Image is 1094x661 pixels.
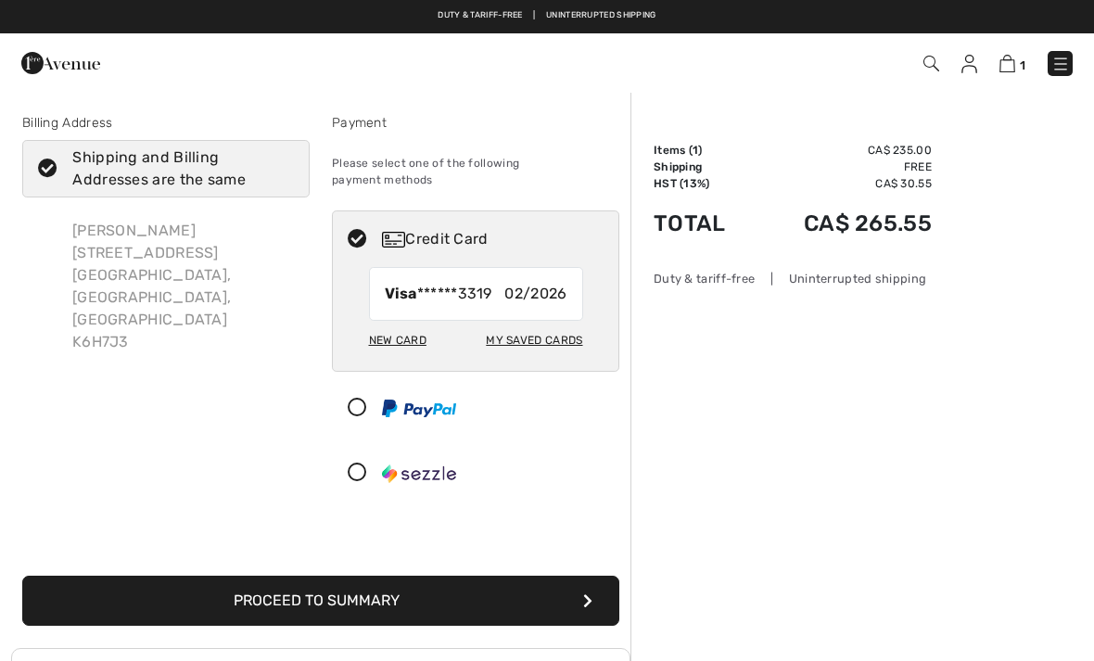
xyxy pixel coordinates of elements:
[332,113,619,133] div: Payment
[654,270,932,287] div: Duty & tariff-free | Uninterrupted shipping
[486,324,582,356] div: My Saved Cards
[999,55,1015,72] img: Shopping Bag
[923,56,939,71] img: Search
[754,159,932,175] td: Free
[754,142,932,159] td: CA$ 235.00
[22,576,619,626] button: Proceed to Summary
[369,324,426,356] div: New Card
[999,52,1025,74] a: 1
[961,55,977,73] img: My Info
[382,232,405,248] img: Credit Card
[1020,58,1025,72] span: 1
[693,144,698,157] span: 1
[385,285,417,302] strong: Visa
[754,175,932,192] td: CA$ 30.55
[332,140,619,203] div: Please select one of the following payment methods
[504,283,566,305] span: 02/2026
[654,175,754,192] td: HST (13%)
[654,159,754,175] td: Shipping
[21,53,100,70] a: 1ère Avenue
[57,205,310,368] div: [PERSON_NAME] [STREET_ADDRESS] [GEOGRAPHIC_DATA], [GEOGRAPHIC_DATA], [GEOGRAPHIC_DATA] K6H7J3
[382,228,606,250] div: Credit Card
[654,142,754,159] td: Items ( )
[754,192,932,255] td: CA$ 265.55
[382,464,456,483] img: Sezzle
[1051,55,1070,73] img: Menu
[21,44,100,82] img: 1ère Avenue
[382,400,456,417] img: PayPal
[22,113,310,133] div: Billing Address
[654,192,754,255] td: Total
[72,146,282,191] div: Shipping and Billing Addresses are the same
